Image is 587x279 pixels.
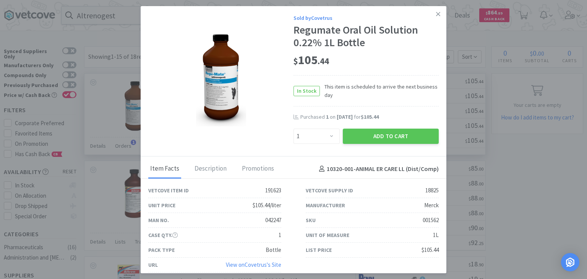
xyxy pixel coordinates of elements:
div: $105.44 [422,245,439,255]
div: 1 [279,231,281,240]
span: $105.44 [361,113,379,120]
div: Manufacturer [306,201,345,210]
span: [DATE] [337,113,353,120]
div: Unit Price [148,201,175,210]
span: In Stock [294,86,319,96]
div: $105.44/liter [253,201,281,210]
a: View onCovetrus's Site [226,261,281,268]
img: b9507a65479c4e18946bf2fed27a22ab_18825.png [196,31,246,126]
span: 1 [326,113,329,120]
div: Description [193,160,229,179]
div: Promotions [240,160,276,179]
div: Case Qty. [148,231,178,239]
div: Sold by Covetrus [293,14,439,22]
div: SKU [306,216,316,224]
div: Man No. [148,216,169,224]
span: $ [293,56,298,66]
div: Item Facts [148,160,181,179]
div: 18825 [425,186,439,195]
span: This item is scheduled to arrive the next business day [320,82,439,100]
div: 1L [433,231,439,240]
button: Add to Cart [343,129,439,144]
div: Vetcove Item ID [148,186,189,195]
span: 105 [293,52,329,68]
div: 001562 [423,216,439,225]
div: Regumate Oral Oil Solution 0.22% 1L Bottle [293,24,439,49]
div: Bottle [266,245,281,255]
div: Vetcove Supply ID [306,186,353,195]
div: 191623 [265,186,281,195]
div: Pack Type [148,246,175,254]
div: Open Intercom Messenger [561,253,579,271]
span: . 44 [318,56,329,66]
div: URL [148,261,158,269]
div: 042247 [265,216,281,225]
div: List Price [306,246,332,254]
h4: 10320-001 - ANIMAL ER CARE LL (Dist/Comp) [316,164,439,174]
div: Merck [424,201,439,210]
div: Purchased on for [300,113,439,121]
div: Unit of Measure [306,231,349,239]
